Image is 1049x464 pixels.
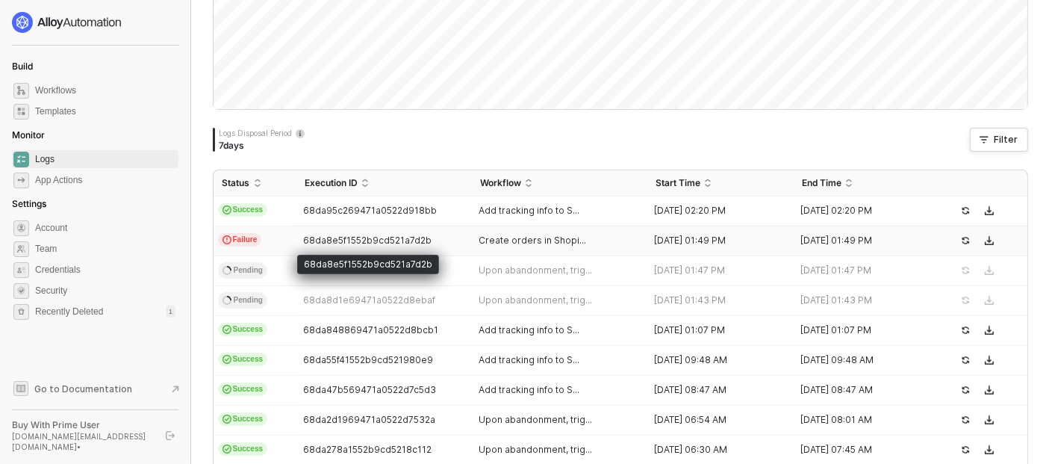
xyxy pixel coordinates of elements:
[793,170,939,197] th: End Time
[220,140,305,152] div: 7 days
[303,235,432,246] span: 68da8e5f1552b9cd521a7d2b
[985,326,994,335] span: icon-download
[12,12,178,33] a: logo
[13,241,29,257] span: team
[961,206,970,215] span: icon-success-page
[12,12,122,33] img: logo
[222,445,231,454] span: icon-cards
[802,177,841,189] span: End Time
[480,177,521,189] span: Workflow
[222,355,231,364] span: icon-cards
[479,444,592,456] span: Upon abandonment, trig...
[13,104,29,120] span: marketplace
[647,354,781,366] div: [DATE] 09:48 AM
[303,205,437,216] span: 68da95c269471a0522d918bb
[303,324,438,335] span: 68da848869471a0522d8bcb1
[166,306,175,318] div: 1
[35,219,175,237] span: Account
[647,205,781,217] div: [DATE] 02:20 PM
[994,134,1018,146] div: Filter
[222,205,231,214] span: icon-cards
[793,384,927,396] div: [DATE] 08:47 AM
[647,384,781,396] div: [DATE] 08:47 AM
[793,444,927,456] div: [DATE] 07:45 AM
[218,383,268,396] span: Success
[970,128,1028,152] button: Filter
[793,265,927,276] div: [DATE] 01:47 PM
[961,386,970,395] span: icon-success-page
[296,170,471,197] th: Execution ID
[35,174,82,187] div: App Actions
[13,152,29,167] span: icon-logs
[961,356,970,365] span: icon-success-page
[222,235,231,244] span: icon-exclamation
[303,444,432,455] span: 68da278a1552b9cd5218c112
[647,294,781,306] div: [DATE] 01:43 PM
[12,419,152,431] div: Buy With Prime User
[985,415,994,424] span: icon-download
[985,206,994,215] span: icon-download
[12,129,45,140] span: Monitor
[222,294,232,305] span: icon-spinner
[985,386,994,395] span: icon-download
[656,177,700,189] span: Start Time
[12,198,46,209] span: Settings
[168,382,183,397] span: document-arrow
[479,324,579,336] span: Add tracking info to S...
[479,384,579,396] span: Add tracking info to S...
[222,325,231,334] span: icon-cards
[13,83,29,99] span: dashboard
[647,444,781,456] div: [DATE] 06:30 AM
[479,265,592,276] span: Upon abandonment, trig...
[647,170,793,197] th: Start Time
[303,384,436,395] span: 68da47b569471a0522d7c5d3
[961,445,970,454] span: icon-success-page
[961,236,970,245] span: icon-success-page
[647,265,781,276] div: [DATE] 01:47 PM
[34,383,132,395] span: Go to Documentation
[222,264,232,275] span: icon-spinner
[222,177,250,188] span: Status
[297,255,439,274] div: 68da8e5f1552b9cd521a7d2b
[793,205,927,217] div: [DATE] 02:20 PM
[35,240,175,258] span: Team
[303,354,433,365] span: 68da55f41552b9cd521980e9
[961,326,970,335] span: icon-success-page
[479,205,579,217] span: Add tracking info to S...
[12,380,179,398] a: Knowledge Base
[303,294,435,306] span: 68da8d1e69471a0522d8ebaf
[218,442,268,456] span: Success
[647,414,781,426] div: [DATE] 06:54 AM
[793,235,927,247] div: [DATE] 01:49 PM
[479,235,586,247] span: Create orders in Shopi...
[35,81,175,99] span: Workflows
[479,294,592,306] span: Upon abandonment, trig...
[218,353,268,366] span: Success
[13,304,29,320] span: settings
[793,324,927,336] div: [DATE] 01:07 PM
[13,220,29,236] span: settings
[793,294,927,306] div: [DATE] 01:43 PM
[985,356,994,365] span: icon-download
[793,354,927,366] div: [DATE] 09:48 AM
[218,262,267,279] span: Pending
[985,236,994,245] span: icon-download
[35,150,175,168] span: Logs
[647,235,781,247] div: [DATE] 01:49 PM
[218,233,262,247] span: Failure
[222,385,231,394] span: icon-cards
[13,262,29,278] span: credentials
[218,323,268,336] span: Success
[13,283,29,299] span: security
[220,128,305,138] div: Logs Disposal Period
[305,177,358,189] span: Execution ID
[985,445,994,454] span: icon-download
[13,173,29,188] span: icon-app-actions
[218,412,268,426] span: Success
[222,415,231,424] span: icon-cards
[35,282,175,300] span: Security
[961,415,970,424] span: icon-success-page
[13,381,28,396] span: documentation
[479,414,592,426] span: Upon abandonment, trig...
[218,203,268,217] span: Success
